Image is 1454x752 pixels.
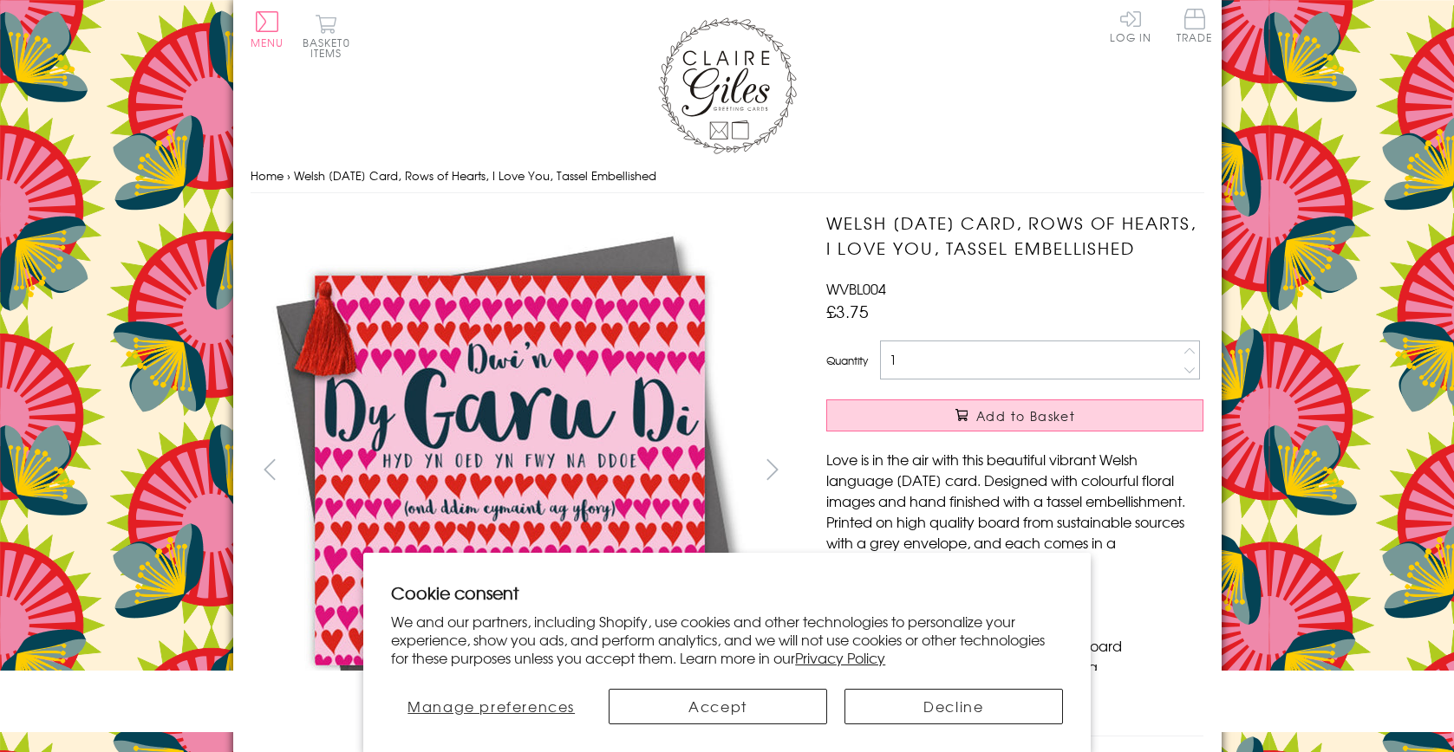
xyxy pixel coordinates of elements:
button: Manage preferences [391,689,591,724]
a: Home [251,167,284,184]
nav: breadcrumbs [251,159,1204,194]
h1: Welsh [DATE] Card, Rows of Hearts, I Love You, Tassel Embellished [826,211,1203,261]
a: Trade [1177,9,1213,46]
img: Welsh Valentine's Day Card, Rows of Hearts, I Love You, Tassel Embellished [250,211,770,730]
a: Log In [1110,9,1151,42]
span: Trade [1177,9,1213,42]
button: Add to Basket [826,399,1203,431]
span: Add to Basket [976,407,1075,425]
a: Privacy Policy [795,647,885,668]
button: Basket0 items [303,14,350,58]
button: Accept [609,689,827,724]
span: › [287,167,290,184]
span: £3.75 [826,299,869,323]
button: next [753,450,792,489]
span: Welsh [DATE] Card, Rows of Hearts, I Love You, Tassel Embellished [294,167,656,184]
span: Menu [251,35,284,50]
button: prev [251,450,290,489]
label: Quantity [826,353,868,368]
p: Love is in the air with this beautiful vibrant Welsh language [DATE] card. Designed with colourfu... [826,449,1203,574]
button: Decline [844,689,1063,724]
img: Welsh Valentine's Day Card, Rows of Hearts, I Love You, Tassel Embellished [792,211,1312,730]
h2: Cookie consent [391,580,1063,605]
img: Claire Giles Greetings Cards [658,17,797,154]
span: Manage preferences [408,696,575,716]
span: 0 items [310,35,350,61]
p: We and our partners, including Shopify, use cookies and other technologies to personalize your ex... [391,613,1063,666]
button: Menu [251,11,284,48]
span: WVBL004 [826,278,886,299]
